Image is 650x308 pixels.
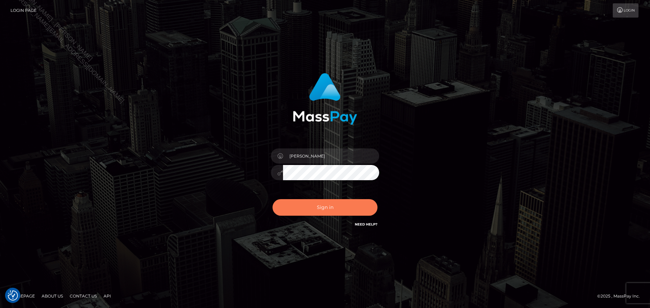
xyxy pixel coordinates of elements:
a: Need Help? [355,222,377,227]
a: Login [613,3,638,18]
a: Contact Us [67,291,100,301]
a: Homepage [7,291,38,301]
button: Sign in [273,199,377,216]
button: Consent Preferences [8,290,18,301]
a: Login Page [10,3,37,18]
div: © 2025 , MassPay Inc. [597,292,645,300]
img: MassPay Login [293,73,357,125]
input: Username... [283,148,379,164]
a: About Us [39,291,66,301]
img: Revisit consent button [8,290,18,301]
a: API [101,291,114,301]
